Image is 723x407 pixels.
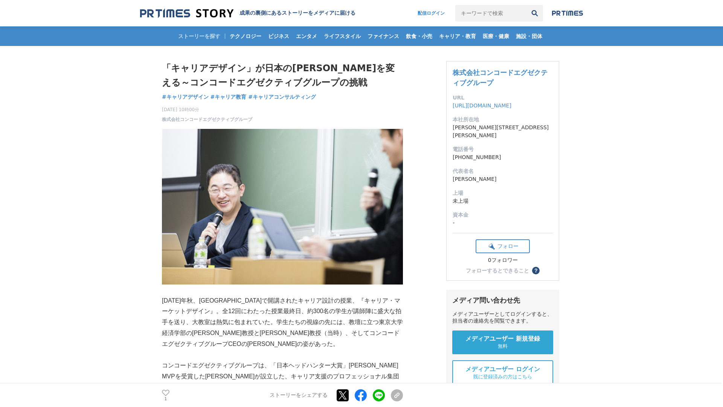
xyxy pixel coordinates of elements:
[227,33,264,40] span: テクノロジー
[162,106,252,113] span: [DATE] 10時00分
[248,93,316,100] span: #キャリアコンサルティング
[436,33,479,40] span: キャリア・教育
[365,33,402,40] span: ファイナンス
[452,311,553,324] div: メディアユーザーとしてログインすると、担当者の連絡先を閲覧できます。
[453,153,553,161] dd: [PHONE_NUMBER]
[465,366,540,373] span: メディアユーザー ログイン
[162,61,403,90] h1: 「キャリアデザイン」が日本の[PERSON_NAME]を変える～コンコードエグゼクティブグループの挑戦
[162,129,403,285] img: thumbnail_28f75ec0-91f6-11f0-8bf6-37ccf15f8593.jpg
[453,219,553,227] dd: -
[453,94,553,102] dt: URL
[480,33,512,40] span: 医療・健康
[239,10,355,17] h2: 成果の裏側にあるストーリーをメディアに届ける
[453,167,553,175] dt: 代表者名
[466,268,529,273] div: フォローするとできること
[140,8,355,18] a: 成果の裏側にあるストーリーをメディアに届ける 成果の裏側にあるストーリーをメディアに届ける
[476,257,530,264] div: 0フォロワー
[162,397,169,401] p: 1
[513,33,545,40] span: 施設・団体
[552,10,583,16] img: prtimes
[293,33,320,40] span: エンタメ
[436,26,479,46] a: キャリア・教育
[453,145,553,153] dt: 電話番号
[293,26,320,46] a: エンタメ
[321,26,364,46] a: ライフスタイル
[480,26,512,46] a: 医療・健康
[473,373,532,380] span: 既に登録済みの方はこちら
[227,26,264,46] a: テクノロジー
[403,33,435,40] span: 飲食・小売
[453,124,553,139] dd: [PERSON_NAME][STREET_ADDRESS][PERSON_NAME]
[270,392,328,399] p: ストーリーをシェアする
[453,116,553,124] dt: 本社所在地
[455,5,526,21] input: キーワードで検索
[513,26,545,46] a: 施設・団体
[365,26,402,46] a: ファイナンス
[265,33,292,40] span: ビジネス
[452,296,553,305] div: メディア問い合わせ先
[453,189,553,197] dt: 上場
[162,93,209,101] a: #キャリアデザイン
[410,5,452,21] a: 配信ログイン
[162,116,252,123] a: 株式会社コンコードエグゼクティブグループ
[532,267,540,274] button: ？
[452,330,553,354] a: メディアユーザー 新規登録 無料
[162,295,403,350] p: [DATE]年秋、[GEOGRAPHIC_DATA]で開講されたキャリア設計の授業、『キャリア・マーケットデザイン』。全12回にわたった授業最終日、約300名の学生が講師陣に盛大な拍手を送り、大...
[453,103,511,109] a: [URL][DOMAIN_NAME]
[533,268,538,273] span: ？
[265,26,292,46] a: ビジネス
[465,335,540,343] span: メディアユーザー 新規登録
[140,8,233,18] img: 成果の裏側にあるストーリーをメディアに届ける
[162,93,209,100] span: #キャリアデザイン
[453,69,548,87] a: 株式会社コンコードエグゼクティブグループ
[452,360,553,386] a: メディアユーザー ログイン 既に登録済みの方はこちら
[210,93,247,100] span: #キャリア教育
[321,33,364,40] span: ライフスタイル
[453,211,553,219] dt: 資本金
[498,343,508,350] span: 無料
[476,239,530,253] button: フォロー
[453,175,553,183] dd: [PERSON_NAME]
[453,197,553,205] dd: 未上場
[526,5,543,21] button: 検索
[210,93,247,101] a: #キャリア教育
[403,26,435,46] a: 飲食・小売
[248,93,316,101] a: #キャリアコンサルティング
